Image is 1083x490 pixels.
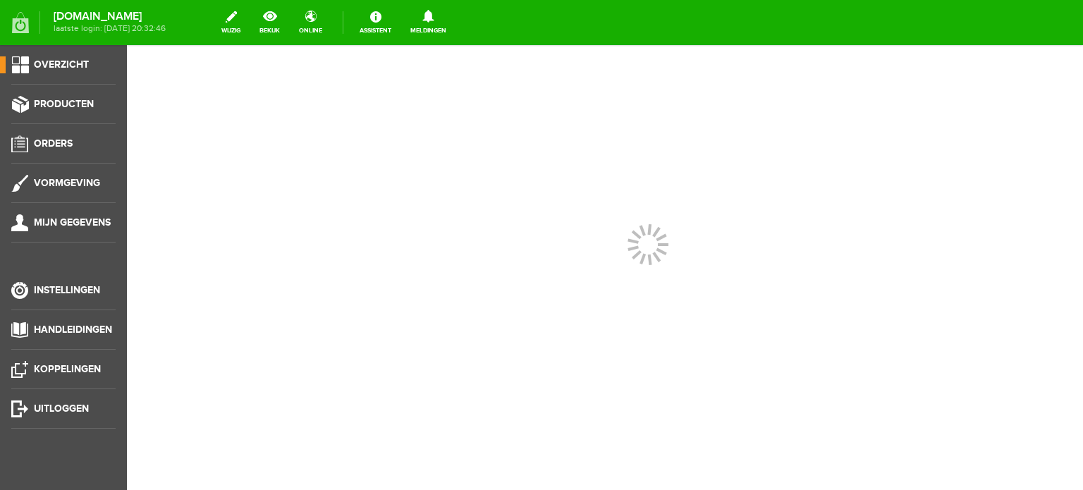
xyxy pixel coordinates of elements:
span: Mijn gegevens [34,216,111,228]
span: Orders [34,137,73,149]
a: Meldingen [402,7,455,38]
a: bekijk [251,7,288,38]
strong: [DOMAIN_NAME] [54,13,166,20]
a: online [290,7,331,38]
span: Overzicht [34,59,89,71]
span: Producten [34,98,94,110]
span: Vormgeving [34,177,100,189]
span: Handleidingen [34,324,112,336]
span: laatste login: [DATE] 20:32:46 [54,25,166,32]
a: Assistent [351,7,400,38]
span: Koppelingen [34,363,101,375]
span: Uitloggen [34,403,89,415]
span: Instellingen [34,284,100,296]
a: wijzig [213,7,249,38]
